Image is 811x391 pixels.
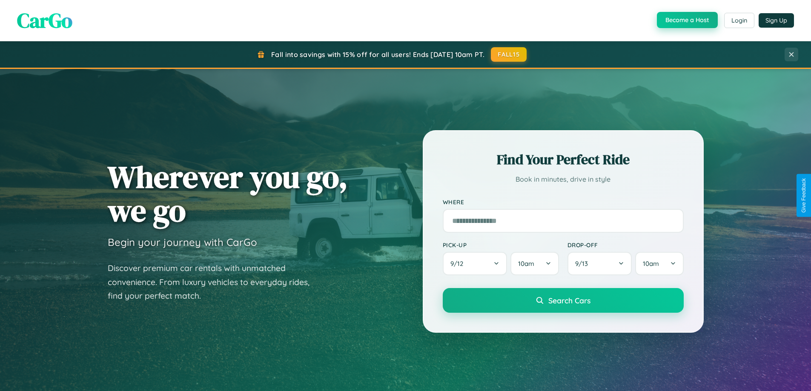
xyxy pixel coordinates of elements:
[450,260,467,268] span: 9 / 12
[643,260,659,268] span: 10am
[635,252,683,275] button: 10am
[443,198,684,205] label: Where
[567,241,684,248] label: Drop-off
[271,50,484,59] span: Fall into savings with 15% off for all users! Ends [DATE] 10am PT.
[510,252,559,275] button: 10am
[491,47,527,62] button: FALL15
[108,261,321,303] p: Discover premium car rentals with unmatched convenience. From luxury vehicles to everyday rides, ...
[443,288,684,313] button: Search Cars
[724,13,754,28] button: Login
[801,178,807,213] div: Give Feedback
[443,252,507,275] button: 9/12
[108,236,257,248] h3: Begin your journey with CarGo
[443,150,684,169] h2: Find Your Perfect Ride
[657,12,718,28] button: Become a Host
[443,173,684,186] p: Book in minutes, drive in style
[518,260,534,268] span: 10am
[108,160,348,227] h1: Wherever you go, we go
[567,252,632,275] button: 9/13
[443,241,559,248] label: Pick-up
[759,13,794,28] button: Sign Up
[17,6,72,34] span: CarGo
[575,260,592,268] span: 9 / 13
[548,296,590,305] span: Search Cars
